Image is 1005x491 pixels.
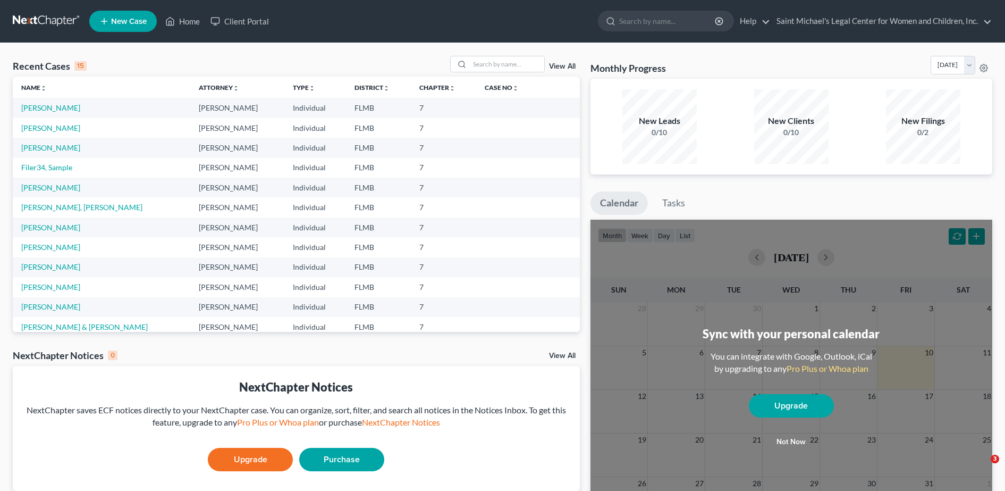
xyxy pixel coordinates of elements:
a: View All [549,352,576,360]
td: FLMB [346,178,410,197]
td: Individual [284,297,346,317]
td: [PERSON_NAME] [190,178,284,197]
td: [PERSON_NAME] [190,218,284,237]
a: [PERSON_NAME], [PERSON_NAME] [21,203,142,212]
div: New Clients [754,115,829,127]
a: [PERSON_NAME] [21,262,80,271]
a: [PERSON_NAME] [21,223,80,232]
td: FLMB [346,297,410,317]
h3: Monthly Progress [590,62,666,74]
a: Pro Plus or Whoa plan [787,363,868,373]
td: [PERSON_NAME] [190,317,284,337]
td: 7 [411,138,477,157]
td: FLMB [346,237,410,257]
td: Individual [284,98,346,118]
a: Upgrade [208,448,293,471]
a: Pro Plus or Whoa plan [237,417,319,427]
a: Tasks [653,192,695,215]
a: [PERSON_NAME] [21,243,80,252]
div: New Leads [622,115,697,127]
div: NextChapter Notices [21,379,571,395]
a: Districtunfold_more [354,84,390,91]
div: 15 [74,61,87,71]
td: 7 [411,218,477,237]
i: unfold_more [449,85,455,91]
a: Filer34, Sample [21,163,72,172]
i: unfold_more [512,85,519,91]
td: FLMB [346,257,410,277]
a: Upgrade [749,394,834,418]
td: Individual [284,218,346,237]
td: Individual [284,138,346,157]
div: 0/10 [622,127,697,138]
td: FLMB [346,138,410,157]
td: FLMB [346,158,410,178]
input: Search by name... [470,56,544,72]
a: Nameunfold_more [21,84,47,91]
a: NextChapter Notices [362,417,440,427]
a: [PERSON_NAME] [21,183,80,192]
td: Individual [284,118,346,138]
a: Help [734,12,770,31]
td: [PERSON_NAME] [190,98,284,118]
div: New Filings [886,115,960,127]
td: 7 [411,297,477,317]
a: Typeunfold_more [293,84,315,91]
td: Individual [284,277,346,297]
td: [PERSON_NAME] [190,118,284,138]
td: 7 [411,237,477,257]
td: [PERSON_NAME] [190,277,284,297]
a: [PERSON_NAME] [21,282,80,292]
td: [PERSON_NAME] [190,237,284,257]
span: 3 [991,455,999,463]
a: Calendar [590,192,648,215]
a: Saint Michael's Legal Center for Women and Children, Inc. [771,12,992,31]
td: Individual [284,178,346,197]
a: Purchase [299,448,384,471]
td: FLMB [346,218,410,237]
td: Individual [284,158,346,178]
a: Home [160,12,205,31]
td: 7 [411,317,477,337]
span: New Case [111,18,147,26]
td: 7 [411,257,477,277]
td: Individual [284,197,346,217]
div: You can integrate with Google, Outlook, iCal by upgrading to any [706,351,876,375]
div: 0/10 [754,127,829,138]
iframe: Intercom live chat [969,455,994,480]
a: [PERSON_NAME] [21,143,80,152]
td: Individual [284,257,346,277]
i: unfold_more [309,85,315,91]
td: FLMB [346,277,410,297]
td: 7 [411,118,477,138]
a: [PERSON_NAME] & [PERSON_NAME] [21,322,148,331]
a: View All [549,63,576,70]
a: [PERSON_NAME] [21,103,80,112]
div: 0 [108,351,117,360]
a: [PERSON_NAME] [21,123,80,132]
td: FLMB [346,197,410,217]
td: [PERSON_NAME] [190,197,284,217]
td: Individual [284,237,346,257]
td: [PERSON_NAME] [190,158,284,178]
td: FLMB [346,98,410,118]
div: Sync with your personal calendar [703,326,880,342]
a: [PERSON_NAME] [21,302,80,311]
div: NextChapter Notices [13,349,117,362]
td: FLMB [346,118,410,138]
td: [PERSON_NAME] [190,297,284,317]
div: NextChapter saves ECF notices directly to your NextChapter case. You can organize, sort, filter, ... [21,404,571,429]
a: Chapterunfold_more [419,84,455,91]
td: 7 [411,98,477,118]
a: Attorneyunfold_more [199,84,239,91]
button: Not now [749,431,834,453]
td: Individual [284,317,346,337]
div: 0/2 [886,127,960,138]
td: [PERSON_NAME] [190,257,284,277]
a: Case Nounfold_more [485,84,519,91]
td: 7 [411,158,477,178]
input: Search by name... [619,11,716,31]
div: Recent Cases [13,60,87,72]
td: [PERSON_NAME] [190,138,284,157]
td: 7 [411,277,477,297]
